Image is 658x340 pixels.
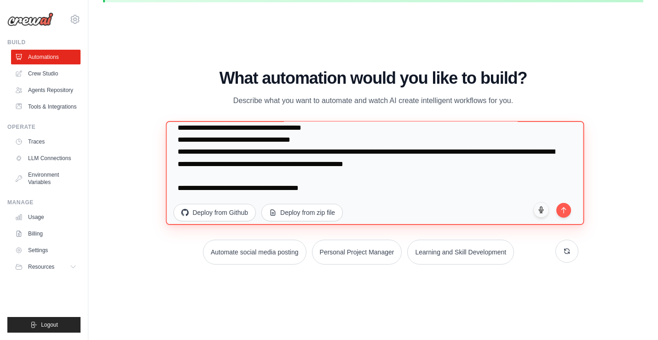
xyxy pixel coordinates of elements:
[11,99,81,114] a: Tools & Integrations
[312,240,402,265] button: Personal Project Manager
[28,263,54,271] span: Resources
[11,226,81,241] a: Billing
[168,69,578,87] h1: What automation would you like to build?
[261,204,343,221] button: Deploy from zip file
[41,321,58,328] span: Logout
[11,210,81,225] a: Usage
[11,167,81,190] a: Environment Variables
[11,259,81,274] button: Resources
[11,83,81,98] a: Agents Repository
[7,199,81,206] div: Manage
[7,39,81,46] div: Build
[11,66,81,81] a: Crew Studio
[7,317,81,333] button: Logout
[11,151,81,166] a: LLM Connections
[11,50,81,64] a: Automations
[203,240,306,265] button: Automate social media posting
[173,204,256,221] button: Deploy from Github
[11,243,81,258] a: Settings
[7,12,53,26] img: Logo
[7,123,81,131] div: Operate
[219,95,528,107] p: Describe what you want to automate and watch AI create intelligent workflows for you.
[407,240,514,265] button: Learning and Skill Development
[11,134,81,149] a: Traces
